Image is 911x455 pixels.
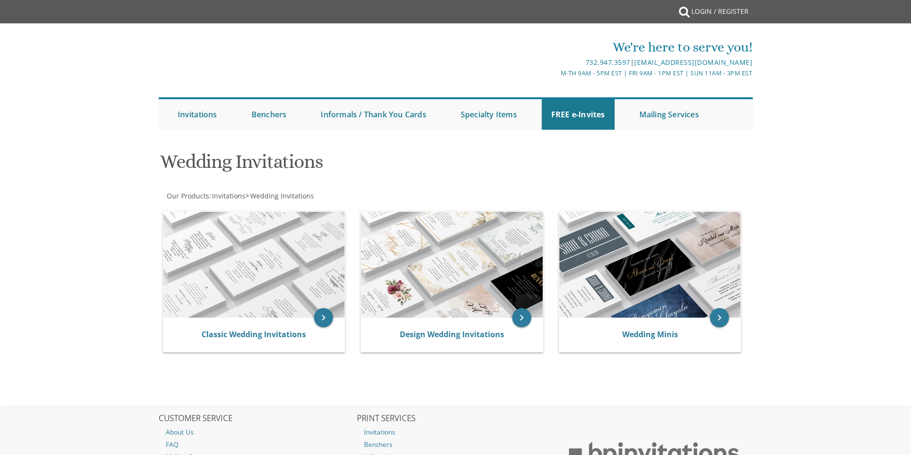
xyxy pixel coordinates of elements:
[586,58,630,67] a: 732.947.3597
[400,329,504,340] a: Design Wedding Invitations
[159,438,356,451] a: FAQ
[242,99,296,130] a: Benchers
[311,99,435,130] a: Informals / Thank You Cards
[166,191,209,200] a: Our Products
[634,58,752,67] a: [EMAIL_ADDRESS][DOMAIN_NAME]
[159,414,356,424] h2: CUSTOMER SERVICE
[361,212,543,318] img: Design Wedding Invitations
[630,99,709,130] a: Mailing Services
[202,329,306,340] a: Classic Wedding Invitations
[159,426,356,438] a: About Us
[357,438,554,451] a: Benchers
[249,191,314,200] a: Wedding Invitations
[622,329,678,340] a: Wedding Minis
[212,191,245,200] span: Invitations
[168,99,227,130] a: Invitations
[357,38,752,57] div: We're here to serve you!
[451,99,526,130] a: Specialty Items
[357,68,752,78] div: M-Th 9am - 5pm EST | Fri 9am - 1pm EST | Sun 11am - 3pm EST
[559,212,741,318] img: Wedding Minis
[542,99,615,130] a: FREE e-Invites
[160,151,549,179] h1: Wedding Invitations
[314,308,333,327] a: keyboard_arrow_right
[512,308,531,327] a: keyboard_arrow_right
[710,308,729,327] a: keyboard_arrow_right
[211,191,245,200] a: Invitations
[357,426,554,438] a: Invitations
[159,191,456,201] div: :
[357,57,752,68] div: |
[245,191,314,200] span: >
[357,414,554,424] h2: PRINT SERVICES
[163,212,345,318] img: Classic Wedding Invitations
[250,191,314,200] span: Wedding Invitations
